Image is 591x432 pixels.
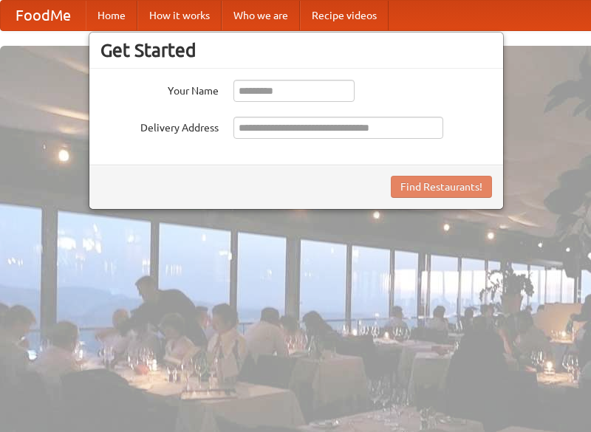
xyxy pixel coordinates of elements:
h3: Get Started [100,39,492,61]
a: Who we are [222,1,300,30]
label: Your Name [100,80,219,98]
label: Delivery Address [100,117,219,135]
button: Find Restaurants! [391,176,492,198]
a: How it works [137,1,222,30]
a: Recipe videos [300,1,389,30]
a: Home [86,1,137,30]
a: FoodMe [1,1,86,30]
